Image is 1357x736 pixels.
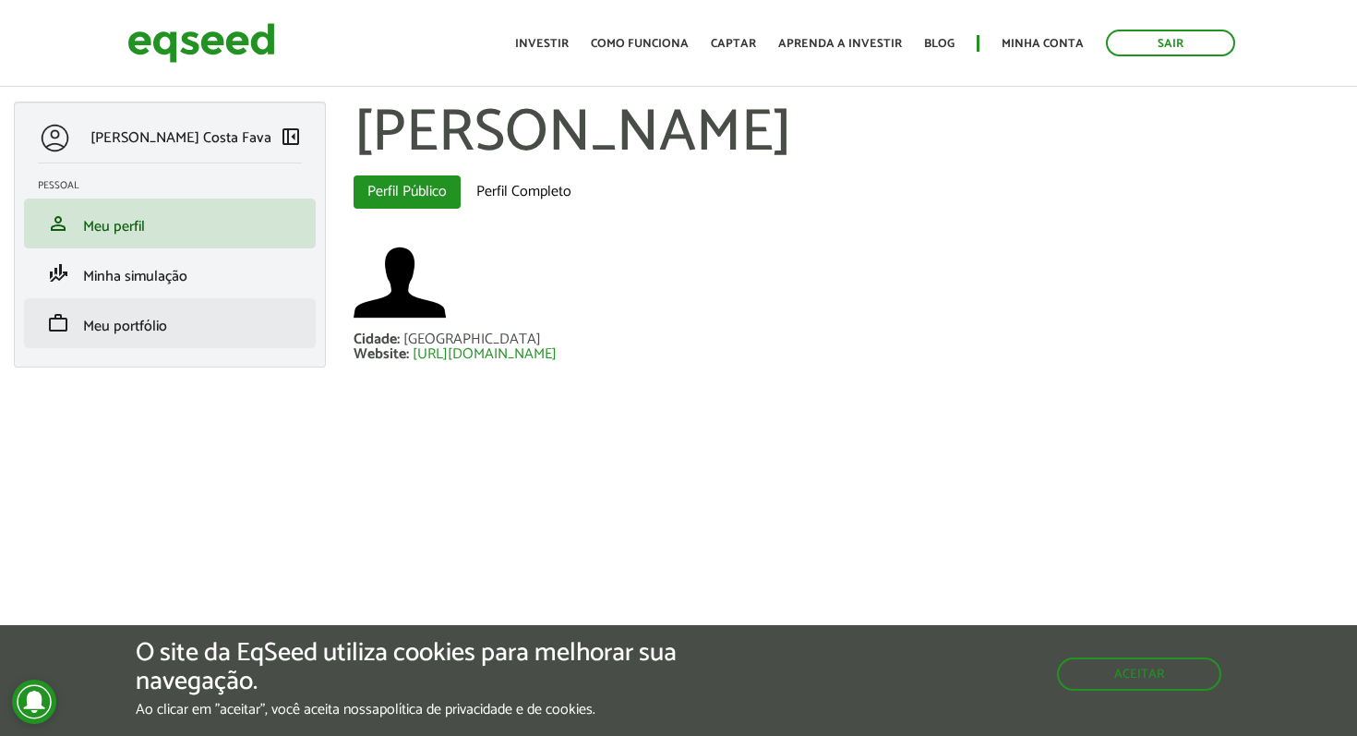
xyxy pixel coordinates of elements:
img: EqSeed [127,18,275,67]
span: Minha simulação [83,264,187,289]
a: finance_modeMinha simulação [38,262,302,284]
a: política de privacidade e de cookies [379,703,593,718]
p: Ao clicar em "aceitar", você aceita nossa . [136,701,787,718]
span: left_panel_close [280,126,302,148]
button: Aceitar [1057,658,1221,691]
li: Meu perfil [24,199,316,248]
span: work [47,312,69,334]
a: Perfil Completo [462,175,585,209]
h2: Pessoal [38,180,316,191]
span: person [47,212,69,235]
a: workMeu portfólio [38,312,302,334]
a: Aprenda a investir [778,38,902,50]
p: [PERSON_NAME] Costa Fava [90,129,271,147]
div: Cidade [354,332,403,347]
a: Minha conta [1002,38,1084,50]
a: Colapsar menu [280,126,302,151]
a: Blog [924,38,955,50]
li: Meu portfólio [24,298,316,348]
span: : [397,327,400,352]
h5: O site da EqSeed utiliza cookies para melhorar sua navegação. [136,639,787,696]
img: Foto de Bianca Fava [354,236,446,329]
a: [URL][DOMAIN_NAME] [413,347,557,362]
div: [GEOGRAPHIC_DATA] [403,332,541,347]
a: Ver perfil do usuário. [354,236,446,329]
a: Investir [515,38,569,50]
a: Perfil Público [354,175,461,209]
a: Sair [1106,30,1235,56]
span: Meu portfólio [83,314,167,339]
a: Captar [711,38,756,50]
span: Meu perfil [83,214,145,239]
span: finance_mode [47,262,69,284]
li: Minha simulação [24,248,316,298]
h1: [PERSON_NAME] [354,102,1344,166]
a: personMeu perfil [38,212,302,235]
a: Como funciona [591,38,689,50]
span: : [406,342,409,367]
div: Website [354,347,413,362]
